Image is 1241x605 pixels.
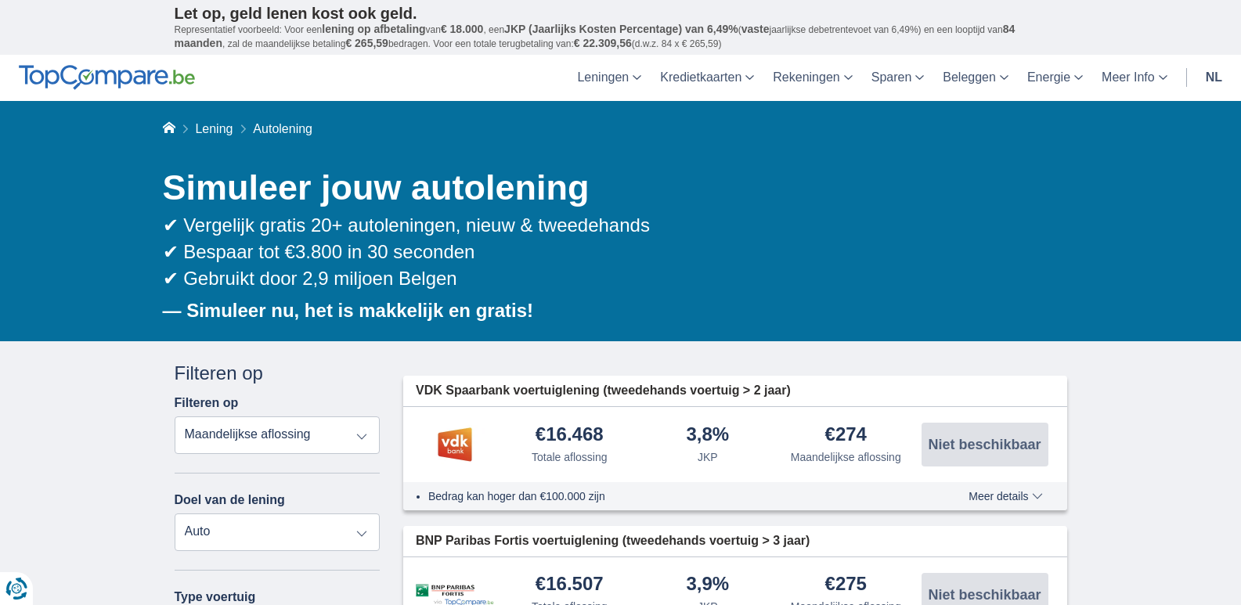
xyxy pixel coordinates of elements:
[163,122,175,135] a: Home
[345,37,388,49] span: € 265,59
[428,488,911,504] li: Bedrag kan hoger dan €100.000 zijn
[686,425,729,446] div: 3,8%
[969,491,1042,502] span: Meer details
[928,438,1041,452] span: Niet beschikbaar
[922,423,1048,466] button: Niet beschikbaar
[416,532,810,550] span: BNP Paribas Fortis voertuiglening (tweedehands voertuig > 3 jaar)
[175,396,239,410] label: Filteren op
[175,23,1067,51] p: Representatief voorbeeld: Voor een van , een ( jaarlijkse debetrentevoet van 6,49%) en een loopti...
[1018,55,1092,101] a: Energie
[19,65,195,90] img: TopCompare
[536,425,604,446] div: €16.468
[791,449,901,465] div: Maandelijkse aflossing
[1196,55,1232,101] a: nl
[175,4,1067,23] p: Let op, geld lenen kost ook geld.
[698,449,718,465] div: JKP
[651,55,763,101] a: Kredietkaarten
[163,300,534,321] b: — Simuleer nu, het is makkelijk en gratis!
[175,23,1016,49] span: 84 maanden
[763,55,861,101] a: Rekeningen
[574,37,632,49] span: € 22.309,56
[957,490,1054,502] button: Meer details
[536,574,604,596] div: €16.507
[195,122,233,135] a: Lening
[532,449,608,465] div: Totale aflossing
[1092,55,1177,101] a: Meer Info
[568,55,651,101] a: Leningen
[416,425,494,464] img: product.pl.alt VDK bank
[933,55,1018,101] a: Beleggen
[322,23,425,35] span: lening op afbetaling
[253,122,312,135] span: Autolening
[686,574,729,596] div: 3,9%
[741,23,770,35] span: vaste
[163,164,1067,212] h1: Simuleer jouw autolening
[825,425,867,446] div: €274
[928,588,1041,602] span: Niet beschikbaar
[175,493,285,507] label: Doel van de lening
[416,382,791,400] span: VDK Spaarbank voertuiglening (tweedehands voertuig > 2 jaar)
[175,590,256,604] label: Type voertuig
[825,574,867,596] div: €275
[441,23,484,35] span: € 18.000
[862,55,934,101] a: Sparen
[163,212,1067,293] div: ✔ Vergelijk gratis 20+ autoleningen, nieuw & tweedehands ✔ Bespaar tot €3.800 in 30 seconden ✔ Ge...
[504,23,738,35] span: JKP (Jaarlijks Kosten Percentage) van 6,49%
[175,360,381,387] div: Filteren op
